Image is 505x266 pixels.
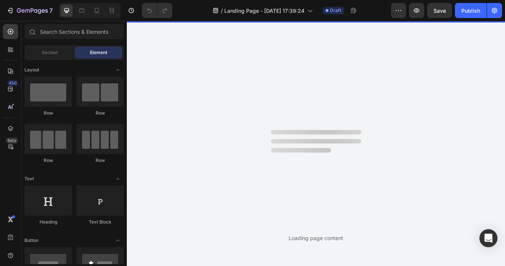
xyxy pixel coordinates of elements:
[24,66,39,73] span: Layout
[289,234,343,242] div: Loading page content
[24,157,72,164] div: Row
[142,3,172,18] div: Undo/Redo
[76,219,124,225] div: Text Block
[24,219,72,225] div: Heading
[7,80,18,86] div: 450
[479,229,497,247] div: Open Intercom Messenger
[24,237,38,244] span: Button
[224,7,304,15] span: Landing Page - [DATE] 17:39:24
[461,7,480,15] div: Publish
[455,3,487,18] button: Publish
[24,175,34,182] span: Text
[42,49,58,56] span: Section
[112,234,124,246] span: Toggle open
[76,110,124,116] div: Row
[112,64,124,76] span: Toggle open
[90,49,107,56] span: Element
[221,7,223,15] span: /
[112,173,124,185] span: Toggle open
[6,138,18,144] div: Beta
[427,3,452,18] button: Save
[24,110,72,116] div: Row
[330,7,341,14] span: Draft
[49,6,53,15] p: 7
[434,8,446,14] span: Save
[76,157,124,164] div: Row
[24,24,124,39] input: Search Sections & Elements
[3,3,56,18] button: 7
